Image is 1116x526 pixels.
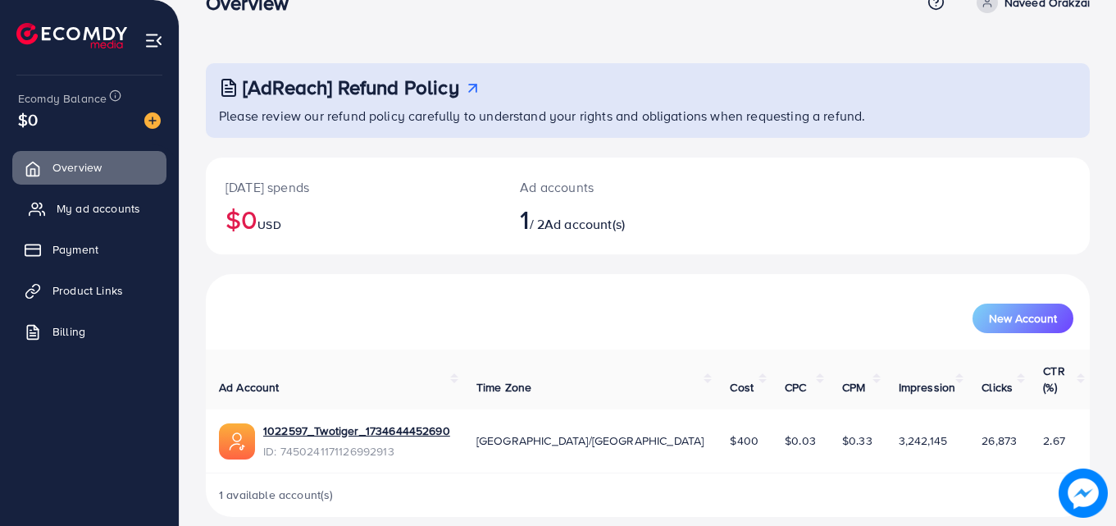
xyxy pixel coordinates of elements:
span: Ad Account [219,379,280,396]
span: Payment [52,241,98,258]
span: New Account [989,313,1057,324]
span: Impression [899,379,956,396]
span: 1 available account(s) [219,487,334,503]
img: image [1059,469,1108,518]
span: CTR (%) [1043,363,1064,396]
a: 1022597_Twotiger_1734644452690 [263,423,450,439]
span: 3,242,145 [899,432,947,449]
span: 26,873 [982,432,1017,449]
span: ID: 7450241171126992913 [263,443,450,460]
p: [DATE] spends [225,177,481,197]
img: image [144,112,161,129]
h3: [AdReach] Refund Policy [243,75,459,99]
span: 2.67 [1043,432,1065,449]
span: 1 [520,200,529,238]
p: Ad accounts [520,177,702,197]
span: $400 [730,432,758,449]
span: CPM [842,379,865,396]
button: New Account [973,304,1073,333]
span: USD [257,217,280,233]
span: $0 [18,107,38,131]
img: menu [144,31,163,50]
a: Billing [12,315,166,348]
span: [GEOGRAPHIC_DATA]/[GEOGRAPHIC_DATA] [476,432,704,449]
span: Clicks [982,379,1013,396]
img: logo [16,23,127,48]
span: Ad account(s) [544,215,625,233]
h2: / 2 [520,204,702,235]
a: Product Links [12,274,166,307]
span: $0.33 [842,432,872,449]
span: $0.03 [785,432,816,449]
p: Please review our refund policy carefully to understand your rights and obligations when requesti... [219,106,1080,126]
a: Payment [12,233,166,266]
span: Product Links [52,282,123,299]
span: Ecomdy Balance [18,90,107,107]
span: Billing [52,323,85,340]
span: Time Zone [476,379,531,396]
span: Cost [730,379,754,396]
span: Overview [52,159,102,176]
a: My ad accounts [12,192,166,225]
span: CPC [785,379,806,396]
a: Overview [12,151,166,184]
span: My ad accounts [57,200,140,217]
h2: $0 [225,204,481,235]
img: ic-ads-acc.e4c84228.svg [219,423,255,460]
